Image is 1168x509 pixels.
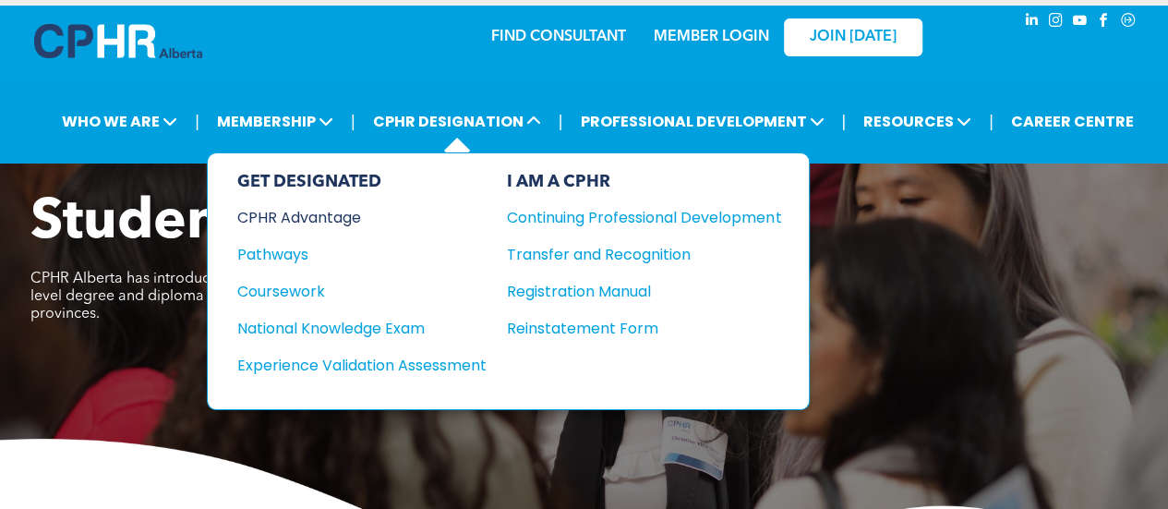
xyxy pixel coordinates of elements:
[237,280,462,303] div: Coursework
[351,103,355,140] li: |
[507,206,781,229] a: Continuing Professional Development
[989,103,993,140] li: |
[1070,10,1090,35] a: youtube
[195,103,199,140] li: |
[507,317,753,340] div: Reinstatement Form
[237,280,487,303] a: Coursework
[237,243,462,266] div: Pathways
[237,172,487,192] div: GET DESIGNATED
[237,206,462,229] div: CPHR Advantage
[237,243,487,266] a: Pathways
[237,317,462,340] div: National Knowledge Exam
[56,104,183,139] span: WHO WE ARE
[237,354,487,377] a: Experience Validation Assessment
[507,280,753,303] div: Registration Manual
[211,104,339,139] span: MEMBERSHIP
[507,280,781,303] a: Registration Manual
[1005,104,1139,139] a: CAREER CENTRE
[30,272,556,321] span: CPHR Alberta has introduced a program for identifying post-secondary credit-level degree and dipl...
[574,104,829,139] span: PROFESSIONAL DEVELOPMENT
[784,18,922,56] a: JOIN [DATE]
[841,103,846,140] li: |
[1022,10,1042,35] a: linkedin
[507,243,781,266] a: Transfer and Recognition
[559,103,563,140] li: |
[491,30,626,44] a: FIND CONSULTANT
[507,206,753,229] div: Continuing Professional Development
[1118,10,1138,35] a: Social network
[1046,10,1066,35] a: instagram
[237,206,487,229] a: CPHR Advantage
[507,317,781,340] a: Reinstatement Form
[237,317,487,340] a: National Knowledge Exam
[367,104,547,139] span: CPHR DESIGNATION
[34,24,202,58] img: A blue and white logo for cp alberta
[858,104,977,139] span: RESOURCES
[810,29,897,46] span: JOIN [DATE]
[237,354,462,377] div: Experience Validation Assessment
[654,30,769,44] a: MEMBER LOGIN
[507,172,781,192] div: I AM A CPHR
[1094,10,1114,35] a: facebook
[30,196,509,251] span: Student Programs
[507,243,753,266] div: Transfer and Recognition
